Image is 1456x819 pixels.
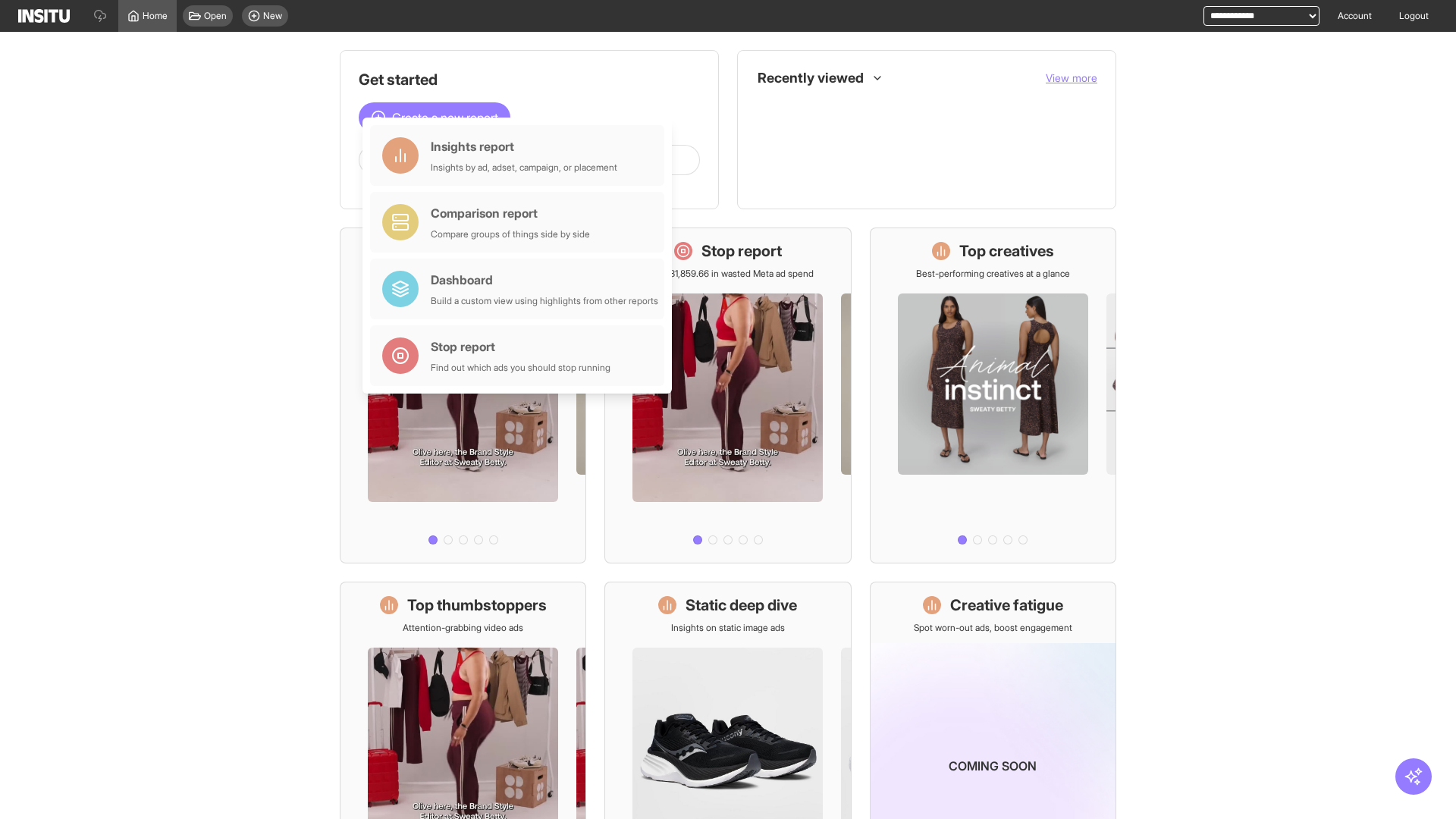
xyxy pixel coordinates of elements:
div: Insights by ad, adset, campaign, or placement [431,162,617,174]
a: What's live nowSee all active ads instantly [340,227,586,563]
h1: Get started [359,69,700,90]
h1: Static deep dive [686,595,797,616]
div: Comparison report [431,204,590,222]
button: Create a new report [359,102,510,133]
p: Attention-grabbing video ads [403,622,523,634]
div: Stop report [431,337,610,356]
div: Dashboard [431,271,658,289]
span: Create a new report [392,108,498,127]
button: View more [1046,71,1097,86]
span: Open [204,10,227,22]
img: Logo [18,9,70,23]
span: New [263,10,282,22]
p: Save £31,859.66 in wasted Meta ad spend [642,268,814,280]
span: View more [1046,71,1097,84]
a: Top creativesBest-performing creatives at a glance [870,227,1116,563]
h1: Top creatives [959,240,1054,262]
div: Insights report [431,137,617,155]
a: Stop reportSave £31,859.66 in wasted Meta ad spend [604,227,851,563]
h1: Stop report [701,240,782,262]
div: Find out which ads you should stop running [431,362,610,374]
p: Best-performing creatives at a glance [916,268,1070,280]
span: Home [143,10,168,22]
div: Compare groups of things side by side [431,228,590,240]
div: Build a custom view using highlights from other reports [431,295,658,307]
p: Insights on static image ads [671,622,785,634]
h1: Top thumbstoppers [407,595,547,616]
